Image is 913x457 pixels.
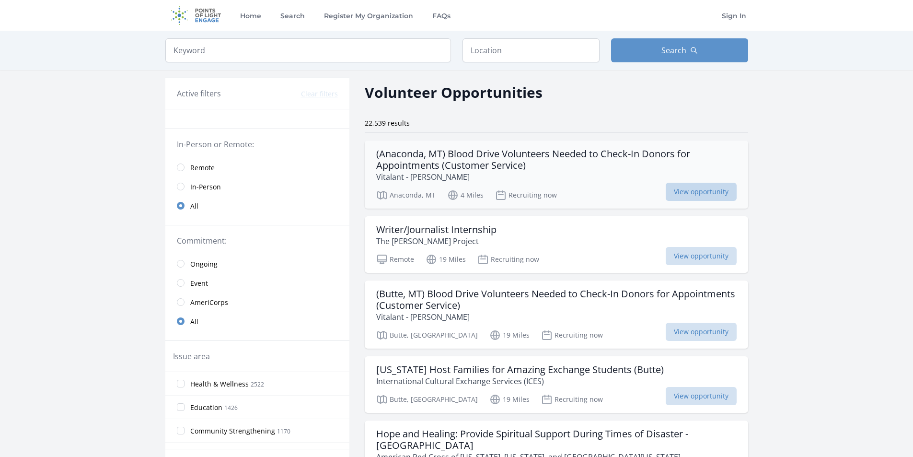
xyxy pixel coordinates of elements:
[365,82,543,103] h2: Volunteer Opportunities
[376,375,664,387] p: International Cultural Exchange Services (ICES)
[190,279,208,288] span: Event
[190,182,221,192] span: In-Person
[447,189,484,201] p: 4 Miles
[477,254,539,265] p: Recruiting now
[190,259,218,269] span: Ongoing
[376,329,478,341] p: Butte, [GEOGRAPHIC_DATA]
[165,312,349,331] a: All
[376,288,737,311] h3: (Butte, MT) Blood Drive Volunteers Needed to Check-In Donors for Appointments (Customer Service)
[190,379,249,389] span: Health & Wellness
[666,183,737,201] span: View opportunity
[177,427,185,434] input: Community Strengthening 1170
[177,235,338,246] legend: Commitment:
[541,394,603,405] p: Recruiting now
[190,403,222,412] span: Education
[165,293,349,312] a: AmeriCorps
[376,148,737,171] h3: (Anaconda, MT) Blood Drive Volunteers Needed to Check-In Donors for Appointments (Customer Service)
[177,380,185,387] input: Health & Wellness 2522
[376,189,436,201] p: Anaconda, MT
[251,380,264,388] span: 2522
[177,139,338,150] legend: In-Person or Remote:
[165,38,451,62] input: Keyword
[365,356,748,413] a: [US_STATE] Host Families for Amazing Exchange Students (Butte) International Cultural Exchange Se...
[301,89,338,99] button: Clear filters
[190,163,215,173] span: Remote
[165,196,349,215] a: All
[376,364,664,375] h3: [US_STATE] Host Families for Amazing Exchange Students (Butte)
[190,317,198,327] span: All
[376,311,737,323] p: Vitalant - [PERSON_NAME]
[666,323,737,341] span: View opportunity
[376,224,497,235] h3: Writer/Journalist Internship
[489,394,530,405] p: 19 Miles
[365,141,748,209] a: (Anaconda, MT) Blood Drive Volunteers Needed to Check-In Donors for Appointments (Customer Servic...
[376,235,497,247] p: The [PERSON_NAME] Project
[277,427,290,435] span: 1170
[224,404,238,412] span: 1426
[611,38,748,62] button: Search
[666,387,737,405] span: View opportunity
[489,329,530,341] p: 19 Miles
[376,171,737,183] p: Vitalant - [PERSON_NAME]
[165,158,349,177] a: Remote
[462,38,600,62] input: Location
[376,428,737,451] h3: Hope and Healing: Provide Spiritual Support During Times of Disaster -[GEOGRAPHIC_DATA]
[365,118,410,128] span: 22,539 results
[495,189,557,201] p: Recruiting now
[541,329,603,341] p: Recruiting now
[376,254,414,265] p: Remote
[165,177,349,196] a: In-Person
[365,216,748,273] a: Writer/Journalist Internship The [PERSON_NAME] Project Remote 19 Miles Recruiting now View opport...
[426,254,466,265] p: 19 Miles
[666,247,737,265] span: View opportunity
[376,394,478,405] p: Butte, [GEOGRAPHIC_DATA]
[177,403,185,411] input: Education 1426
[177,88,221,99] h3: Active filters
[173,351,210,362] legend: Issue area
[661,45,686,56] span: Search
[165,273,349,293] a: Event
[190,426,275,436] span: Community Strengthening
[165,254,349,273] a: Ongoing
[190,298,228,307] span: AmeriCorps
[190,201,198,211] span: All
[365,281,748,349] a: (Butte, MT) Blood Drive Volunteers Needed to Check-In Donors for Appointments (Customer Service) ...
